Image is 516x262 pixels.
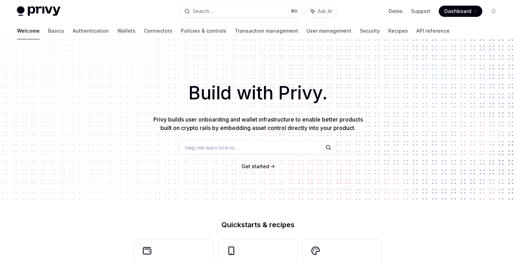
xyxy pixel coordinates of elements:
h1: Build with Privy. [11,79,505,107]
span: Privy builds user onboarding and wallet infrastructure to enable better products built on crypto ... [153,116,363,131]
a: Wallets [117,22,135,39]
span: ⌘ K [291,8,298,14]
a: Welcome [17,22,40,39]
a: Recipes [388,22,408,39]
div: Search... [193,7,212,15]
a: Authentication [73,22,109,39]
span: Ask AI [318,8,332,15]
a: API reference [416,22,450,39]
a: Demo [389,8,403,15]
button: Toggle dark mode [488,6,499,17]
a: Support [411,8,430,15]
a: Policies & controls [181,22,226,39]
img: light logo [17,6,60,16]
a: Dashboard [439,6,482,17]
a: Get started [242,163,269,170]
button: Ask AI [306,5,337,18]
span: Get started [242,163,269,169]
button: Search...⌘K [179,5,302,18]
a: Connectors [144,22,172,39]
h2: Quickstarts & recipes [134,221,382,228]
span: Help me learn how to… [185,144,238,151]
a: Security [360,22,380,39]
a: Transaction management [235,22,298,39]
span: Dashboard [444,8,471,15]
a: User management [306,22,351,39]
a: Basics [48,22,64,39]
